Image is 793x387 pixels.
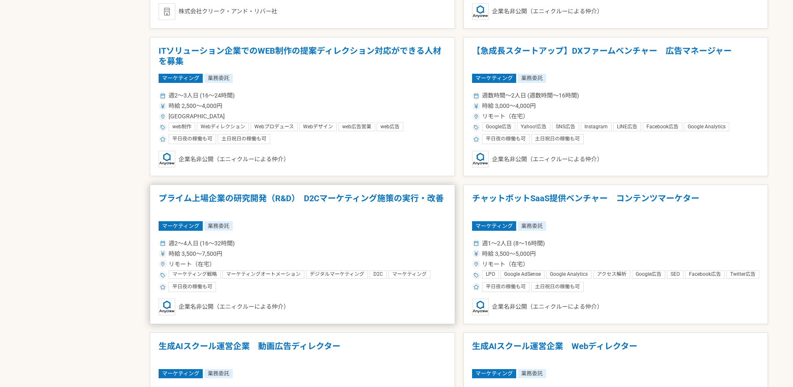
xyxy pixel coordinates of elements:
[486,271,495,278] span: LPO
[160,285,165,290] img: ico_star-c4f7eedc.svg
[204,369,233,378] span: 業務委託
[518,369,546,378] span: 業務委託
[617,124,637,130] span: LINE広告
[474,251,479,256] img: ico_currency_yen-76ea2c4c.svg
[201,124,245,130] span: Webディレクション
[474,285,479,290] img: ico_star-c4f7eedc.svg
[169,134,216,144] div: 平日夜の稼働も可
[169,282,216,292] div: 平日夜の稼働も可
[160,104,165,109] img: ico_currency_yen-76ea2c4c.svg
[160,262,165,267] img: ico_location_pin-352ac629.svg
[671,271,680,278] span: SEO
[172,271,217,278] span: マーケティング戦略
[159,299,446,315] div: 企業名非公開（エニィクルーによる仲介）
[159,151,446,167] div: 企業名非公開（エニィクルーによる仲介）
[472,341,760,362] h1: 生成AIスクール運営企業 Webディレクター
[474,241,479,246] img: ico_calendar-4541a85f.svg
[380,124,400,130] span: web広告
[160,125,165,130] img: ico_tag-f97210f0.svg
[730,271,756,278] span: Twitter広告
[160,273,165,278] img: ico_tag-f97210f0.svg
[169,260,215,269] span: リモート（在宅）
[482,134,529,144] div: 平日夜の稼働も可
[472,151,489,167] img: logo_text_blue_01.png
[159,299,175,315] img: logo_text_blue_01.png
[254,124,294,130] span: Webプロデュース
[160,93,165,98] img: ico_calendar-4541a85f.svg
[474,262,479,267] img: ico_location_pin-352ac629.svg
[482,239,545,248] span: 週1〜2人日 (8〜16時間)
[474,273,479,278] img: ico_tag-f97210f0.svg
[518,74,546,83] span: 業務委託
[169,239,235,248] span: 週2〜4人日 (16〜32時間)
[169,112,225,121] span: [GEOGRAPHIC_DATA]
[172,124,191,130] span: web制作
[472,46,760,67] h1: 【急成長スタートアップ】DXファームベンチャー 広告マネージャー
[474,114,479,119] img: ico_location_pin-352ac629.svg
[474,104,479,109] img: ico_currency_yen-76ea2c4c.svg
[159,221,203,230] span: マーケティング
[160,137,165,142] img: ico_star-c4f7eedc.svg
[550,271,588,278] span: Google Analytics
[504,271,541,278] span: Google AdSense
[159,369,203,378] span: マーケティング
[472,369,516,378] span: マーケティング
[689,271,721,278] span: Facebook広告
[472,299,760,315] div: 企業名非公開（エニィクルーによる仲介）
[160,241,165,246] img: ico_calendar-4541a85f.svg
[472,3,489,20] img: logo_text_blue_01.png
[482,102,536,110] span: 時給 3,000〜4,000円
[474,125,479,130] img: ico_tag-f97210f0.svg
[482,250,536,258] span: 時給 3,500〜5,000円
[160,251,165,256] img: ico_currency_yen-76ea2c4c.svg
[584,124,608,130] span: Instagram
[474,137,479,142] img: ico_star-c4f7eedc.svg
[169,102,222,110] span: 時給 2,500〜4,000円
[636,271,661,278] span: Google広告
[159,74,203,83] span: マーケティング
[159,341,446,362] h1: 生成AIスクール運営企業 動画広告ディレクター
[159,151,175,167] img: logo_text_blue_01.png
[482,91,579,100] span: 週数時間〜2人日 (週数時間〜16時間)
[531,134,584,144] div: 土日祝日の稼働も可
[373,271,383,278] span: D2C
[169,91,235,100] span: 週2〜3人日 (16〜24時間)
[160,114,165,119] img: ico_location_pin-352ac629.svg
[486,124,512,130] span: Google広告
[482,282,529,292] div: 平日夜の稼働も可
[159,193,446,215] h1: プライム上場企業の研究開発（R&D） D2Cマーケティング施策の実行・改善
[518,221,546,230] span: 業務委託
[159,46,446,67] h1: ITソリューション企業でのWEB制作の提案ディレクション対応ができる人材を募集
[169,250,222,258] span: 時給 3,500〜7,500円
[392,271,427,278] span: マーケティング
[310,271,364,278] span: デジタルマーケティング
[482,112,529,121] span: リモート（在宅）
[646,124,679,130] span: Facebook広告
[204,74,233,83] span: 業務委託
[226,271,301,278] span: マーケティングオートメーション
[482,260,529,269] span: リモート（在宅）
[472,193,760,215] h1: チャットボットSaaS提供ベンチャー コンテンツマーケター
[204,221,233,230] span: 業務委託
[472,151,760,167] div: 企業名非公開（エニィクルーによる仲介）
[303,124,333,130] span: Webデザイン
[472,74,516,83] span: マーケティング
[218,134,270,144] div: 土日祝日の稼働も可
[472,221,516,230] span: マーケティング
[159,3,175,20] img: default_org_logo-42cde973f59100197ec2c8e796e4974ac8490bb5b08a0eb061ff975e4574aa76.png
[474,93,479,98] img: ico_calendar-4541a85f.svg
[597,271,626,278] span: アクセス解析
[688,124,726,130] span: Google Analytics
[472,299,489,315] img: logo_text_blue_01.png
[472,3,760,20] div: 企業名非公開（エニィクルーによる仲介）
[159,3,446,20] div: 株式会社クリーク・アンド・リバー社
[342,124,371,130] span: web広告営業
[556,124,575,130] span: SNS広告
[521,124,547,130] span: Yahoo!広告
[531,282,584,292] div: 土日祝日の稼働も可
